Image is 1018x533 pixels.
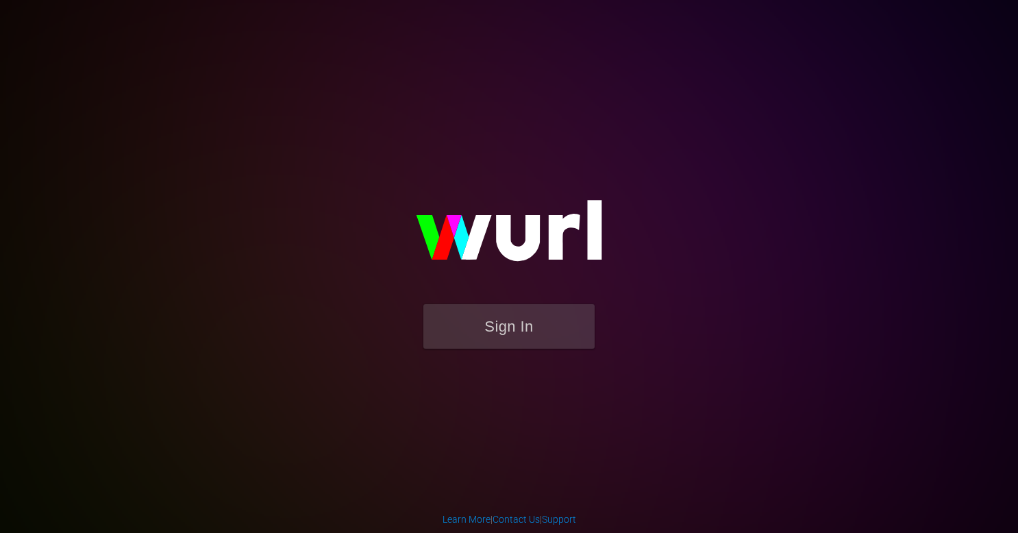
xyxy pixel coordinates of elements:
[443,512,576,526] div: | |
[372,171,646,303] img: wurl-logo-on-black-223613ac3d8ba8fe6dc639794a292ebdb59501304c7dfd60c99c58986ef67473.svg
[542,514,576,525] a: Support
[423,304,595,349] button: Sign In
[493,514,540,525] a: Contact Us
[443,514,491,525] a: Learn More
